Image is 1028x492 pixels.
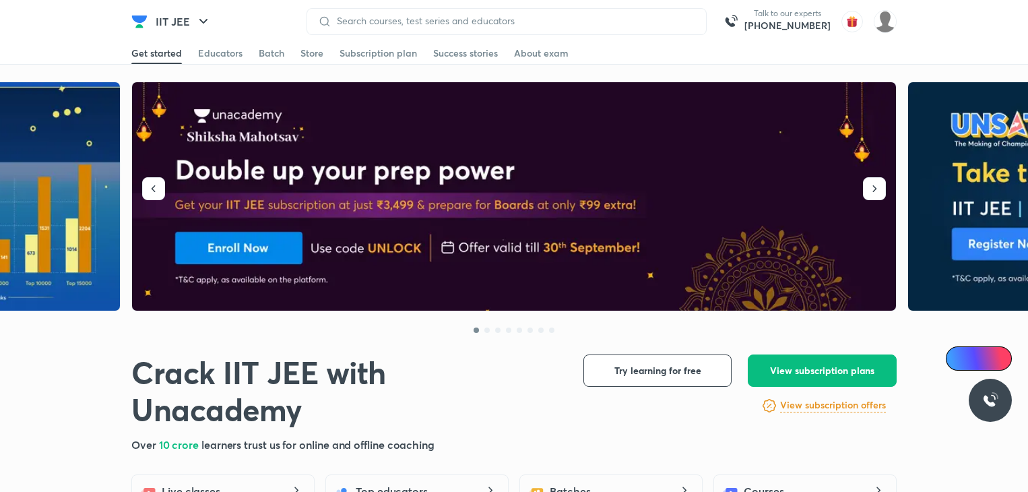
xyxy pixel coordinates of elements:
[946,346,1012,371] a: Ai Doubts
[433,47,498,60] div: Success stories
[259,47,284,60] div: Batch
[131,437,159,452] span: Over
[841,11,863,32] img: avatar
[874,10,897,33] img: P Antony
[583,355,732,387] button: Try learning for free
[300,47,323,60] div: Store
[259,42,284,64] a: Batch
[770,364,874,377] span: View subscription plans
[131,355,562,429] h1: Crack IIT JEE with Unacademy
[131,47,182,60] div: Get started
[614,364,701,377] span: Try learning for free
[780,398,886,412] h6: View subscription offers
[340,42,417,64] a: Subscription plan
[780,398,886,414] a: View subscription offers
[198,42,243,64] a: Educators
[340,47,417,60] div: Subscription plan
[748,355,897,387] button: View subscription plans
[131,13,148,30] img: Company Logo
[744,8,831,19] p: Talk to our experts
[968,353,1004,364] span: Ai Doubts
[717,8,744,35] img: call-us
[954,353,965,364] img: Icon
[744,19,831,32] a: [PHONE_NUMBER]
[433,42,498,64] a: Success stories
[514,42,569,64] a: About exam
[982,392,998,408] img: ttu
[131,42,182,64] a: Get started
[514,47,569,60] div: About exam
[198,47,243,60] div: Educators
[201,437,435,452] span: learners trust us for online and offline coaching
[159,437,201,452] span: 10 crore
[300,42,323,64] a: Store
[331,16,695,26] input: Search courses, test series and educators
[148,8,220,35] button: IIT JEE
